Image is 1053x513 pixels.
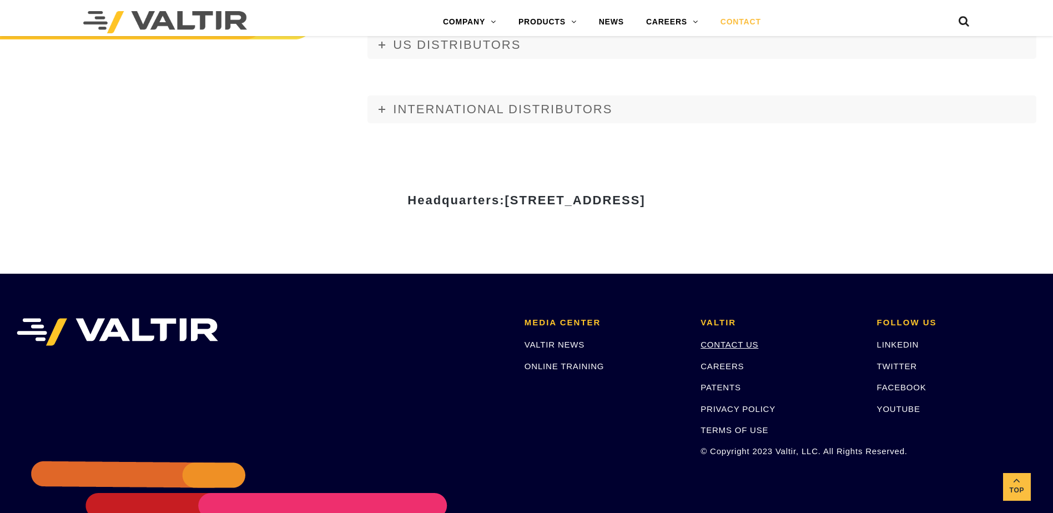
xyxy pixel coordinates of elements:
a: PRODUCTS [507,11,588,33]
a: NEWS [588,11,635,33]
span: Top [1003,484,1031,497]
a: PATENTS [701,383,741,392]
span: [STREET_ADDRESS] [505,193,645,207]
a: PRIVACY POLICY [701,404,775,414]
h2: FOLLOW US [877,318,1036,328]
span: US DISTRIBUTORS [393,38,521,52]
a: CAREERS [635,11,709,33]
a: FACEBOOK [877,383,926,392]
a: YOUTUBE [877,404,920,414]
img: VALTIR [17,318,218,346]
a: COMPANY [432,11,507,33]
h2: VALTIR [701,318,860,328]
img: Valtir [83,11,247,33]
span: INTERNATIONAL DISTRIBUTORS [393,102,612,116]
a: CONTACT [709,11,772,33]
a: ONLINE TRAINING [525,361,604,371]
a: CAREERS [701,361,744,371]
a: INTERNATIONAL DISTRIBUTORS [367,95,1036,123]
p: © Copyright 2023 Valtir, LLC. All Rights Reserved. [701,445,860,457]
a: Top [1003,473,1031,501]
a: VALTIR NEWS [525,340,585,349]
strong: Headquarters: [407,193,645,207]
a: CONTACT US [701,340,758,349]
a: US DISTRIBUTORS [367,31,1036,59]
h2: MEDIA CENTER [525,318,684,328]
a: LINKEDIN [877,340,919,349]
a: TWITTER [877,361,917,371]
a: TERMS OF USE [701,425,768,435]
